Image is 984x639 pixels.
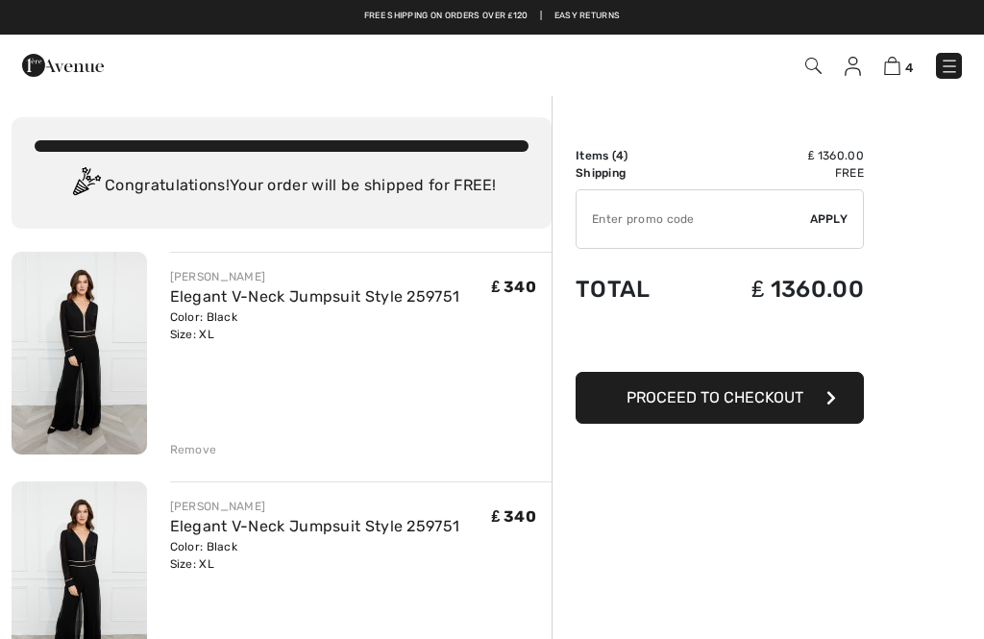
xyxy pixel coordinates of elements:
[170,268,460,285] div: [PERSON_NAME]
[12,252,147,455] img: Elegant V-Neck Jumpsuit Style 259751
[492,278,536,296] span: ₤ 340
[810,210,849,228] span: Apply
[940,57,959,76] img: Menu
[170,517,460,535] a: Elegant V-Neck Jumpsuit Style 259751
[170,538,460,573] div: Color: Black Size: XL
[805,58,822,74] img: Search
[364,10,529,23] a: Free shipping on orders over ₤120
[170,498,460,515] div: [PERSON_NAME]
[576,322,864,365] iframe: PayPal
[576,257,690,322] td: Total
[576,372,864,424] button: Proceed to Checkout
[576,147,690,164] td: Items ( )
[22,46,104,85] img: 1ère Avenue
[627,388,803,406] span: Proceed to Checkout
[66,167,105,206] img: Congratulation2.svg
[170,308,460,343] div: Color: Black Size: XL
[616,149,624,162] span: 4
[577,190,810,248] input: Promo code
[576,164,690,182] td: Shipping
[884,57,900,75] img: Shopping Bag
[554,10,621,23] a: Easy Returns
[540,10,542,23] span: |
[170,287,460,306] a: Elegant V-Neck Jumpsuit Style 259751
[884,54,913,77] a: 4
[170,441,217,458] div: Remove
[690,164,864,182] td: Free
[905,61,913,75] span: 4
[492,507,536,526] span: ₤ 340
[690,257,864,322] td: ₤ 1360.00
[22,55,104,73] a: 1ère Avenue
[690,147,864,164] td: ₤ 1360.00
[35,167,529,206] div: Congratulations! Your order will be shipped for FREE!
[845,57,861,76] img: My Info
